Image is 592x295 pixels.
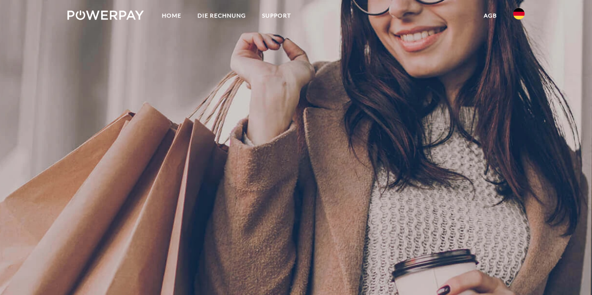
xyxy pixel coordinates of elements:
[189,7,254,24] a: DIE RECHNUNG
[154,7,189,24] a: Home
[513,8,525,19] img: de
[554,257,584,287] iframe: Schaltfläche zum Öffnen des Messaging-Fensters
[67,10,144,20] img: logo-powerpay-white.svg
[476,7,505,24] a: agb
[254,7,299,24] a: SUPPORT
